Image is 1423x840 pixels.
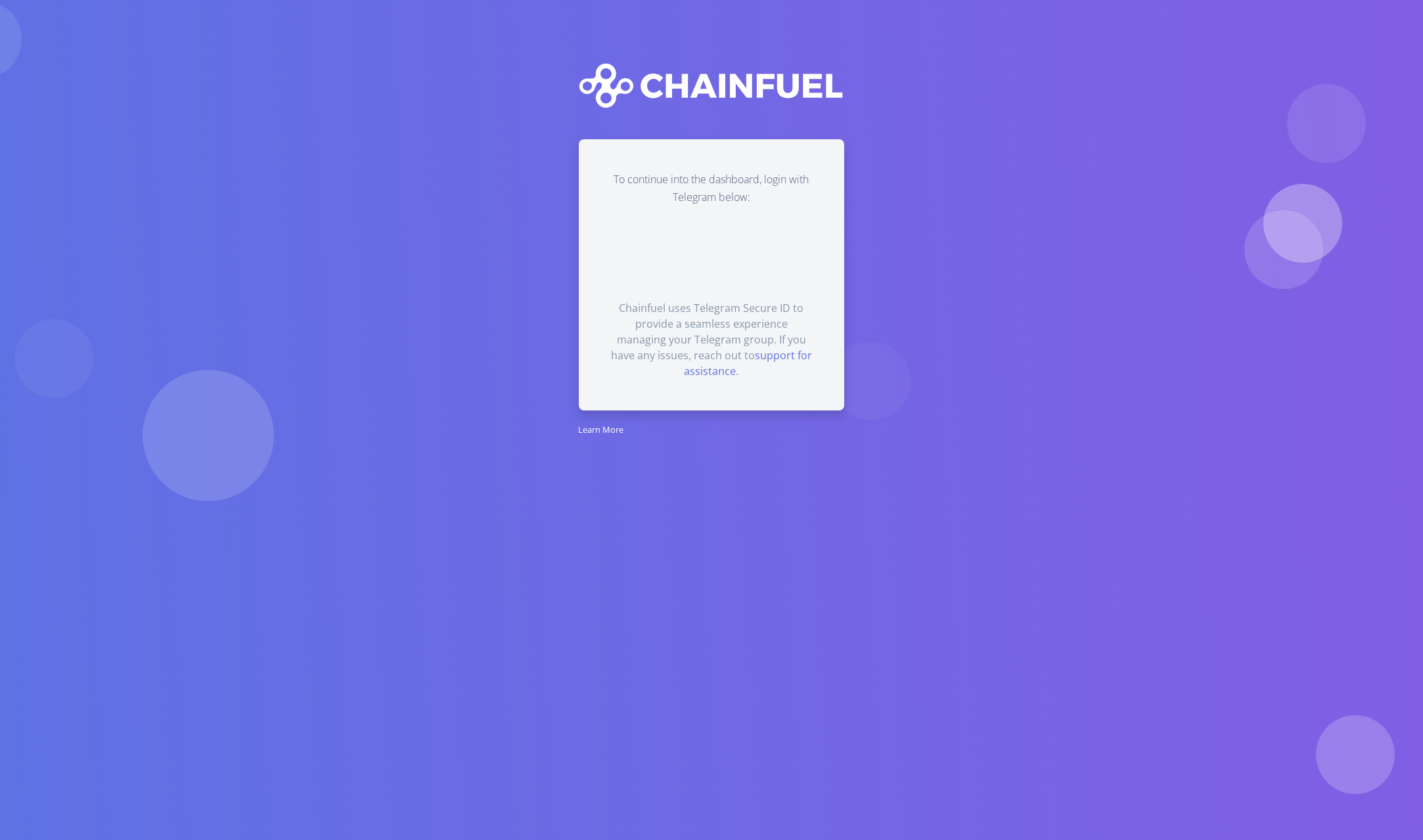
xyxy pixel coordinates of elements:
[578,422,623,436] a: Learn More
[684,348,812,378] a: support for assistance
[610,171,812,206] p: To continue into the dashboard, login with Telegram below:
[578,424,623,435] small: Learn More
[579,63,844,108] img: logo-full-white.svg
[610,300,812,379] div: Chainfuel uses Telegram Secure ID to provide a seamless experience managing your Telegram group. ...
